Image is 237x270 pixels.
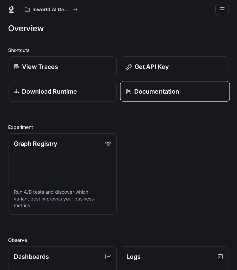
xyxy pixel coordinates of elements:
p: View Traces [22,62,58,71]
h2: Experiment [8,123,229,131]
p: Dashboards [14,252,49,261]
p: Run A/B tests and discover which variant best improves your business metrics [14,189,111,209]
p: Get API Key [135,62,169,71]
h2: Shortcuts [8,46,229,54]
p: Graph Registry [14,139,57,148]
p: Download Runtime [22,87,77,96]
button: open drawer [215,3,229,16]
button: Get API Key [121,56,229,77]
a: Graph RegistryRun A/B tests and discover which variant best improves your business metrics [8,133,117,215]
button: All workspaces [22,3,81,16]
h1: Overview [8,22,44,35]
a: Documentation [120,81,230,102]
a: View Traces [8,56,117,77]
p: Logs [126,252,141,261]
h2: Observe [8,236,229,244]
p: Documentation [134,87,179,96]
a: Download Runtime [8,81,117,102]
p: Inworld AI Demos [32,7,70,13]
